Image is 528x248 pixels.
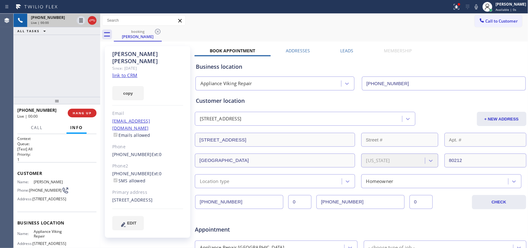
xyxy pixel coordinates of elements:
label: Addresses [286,48,310,54]
div: Irene Montano [114,28,161,41]
span: Appointment [195,225,305,234]
a: [PHONE_NUMBER] [112,171,152,176]
input: Phone Number [195,195,283,209]
span: Info [70,125,83,130]
div: Since: [DATE] [112,65,183,72]
input: Apt. # [444,133,526,147]
button: CHECK [472,195,526,209]
button: EDIT [112,216,144,230]
input: Ext. 2 [410,195,433,209]
div: Email [112,110,183,117]
div: Phone [112,143,183,150]
div: [STREET_ADDRESS] [200,115,241,123]
div: [PERSON_NAME] [496,2,526,7]
span: Live | 00:00 [31,20,49,25]
span: [PHONE_NUMBER] [31,15,65,20]
span: Live | 00:00 [17,114,38,119]
input: ZIP [444,154,526,168]
span: Call [31,125,43,130]
button: copy [112,86,144,100]
span: Name: [17,231,34,236]
label: Emails allowed [112,132,150,138]
label: Book Appointment [210,48,255,54]
span: Call to Customer [486,18,518,24]
div: Primary address [112,189,183,196]
div: Homeowner [366,178,393,185]
div: [STREET_ADDRESS] [112,197,183,204]
input: Address [195,133,355,147]
h2: Queue: [17,141,97,146]
input: SMS allowed [114,178,118,182]
input: Ext. [288,195,311,209]
span: [STREET_ADDRESS] [32,197,66,201]
button: Call [27,122,46,134]
span: [PERSON_NAME] [34,180,65,184]
span: Address: [17,197,32,201]
span: ALL TASKS [17,29,40,33]
h1: Context [17,136,97,141]
span: Name: [17,180,34,184]
input: Street # [361,133,438,147]
label: Membership [384,48,412,54]
label: Leads [341,48,354,54]
input: Phone Number [362,76,526,90]
button: Hold Customer [77,16,85,25]
div: Location type [200,178,230,185]
div: Appliance Viking Repair [200,80,252,87]
span: Available | 0s [496,7,516,12]
input: Search [102,15,185,25]
p: [Test] All [17,146,97,152]
a: [EMAIL_ADDRESS][DOMAIN_NAME] [112,118,150,131]
h2: Priority: [17,152,97,157]
div: [PERSON_NAME] [PERSON_NAME] [112,50,183,65]
button: HANG UP [68,109,97,117]
span: Ext: 0 [152,151,162,157]
span: [PHONE_NUMBER] [17,107,57,113]
span: Business location [17,220,97,226]
span: Appliance Viking Repair [34,229,65,239]
input: Phone Number 2 [316,195,405,209]
button: Info [67,122,87,134]
span: Ext: 0 [152,171,162,176]
div: Business location [196,63,526,71]
input: City [195,154,355,168]
span: HANG UP [73,111,92,115]
div: [PERSON_NAME] [114,34,161,39]
input: Emails allowed [114,133,118,137]
button: Hang up [88,16,97,25]
div: Phone2 [112,163,183,170]
span: EDIT [127,221,136,225]
p: 1 [17,157,97,162]
span: Customer [17,170,97,176]
span: [STREET_ADDRESS] [32,241,66,246]
button: Call to Customer [475,15,522,27]
span: Address: [17,241,32,246]
a: [PHONE_NUMBER] [112,151,152,157]
button: ALL TASKS [14,27,52,35]
button: Mute [472,2,481,11]
div: Customer location [196,97,526,105]
label: SMS allowed [112,178,145,184]
span: Phone: [17,188,29,193]
a: link to CRM [112,72,137,78]
button: + NEW ADDRESS [477,112,526,126]
span: [PHONE_NUMBER] [29,188,62,193]
div: booking [114,29,161,34]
